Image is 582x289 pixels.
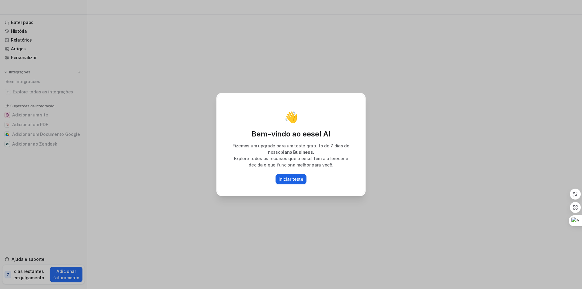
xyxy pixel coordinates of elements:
font: Explore todos os recursos que o eesel tem a oferecer e decida o que funciona melhor para você. [234,156,348,167]
font: Iniciar teste [279,176,303,182]
font: Bem-vindo ao eesel AI [252,129,330,138]
font: 👋 [284,110,298,124]
button: Iniciar teste [276,174,306,184]
font: Fizemos um upgrade para um teste gratuito de 7 dias do nosso [232,143,350,155]
font: plano Business. [280,150,314,155]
